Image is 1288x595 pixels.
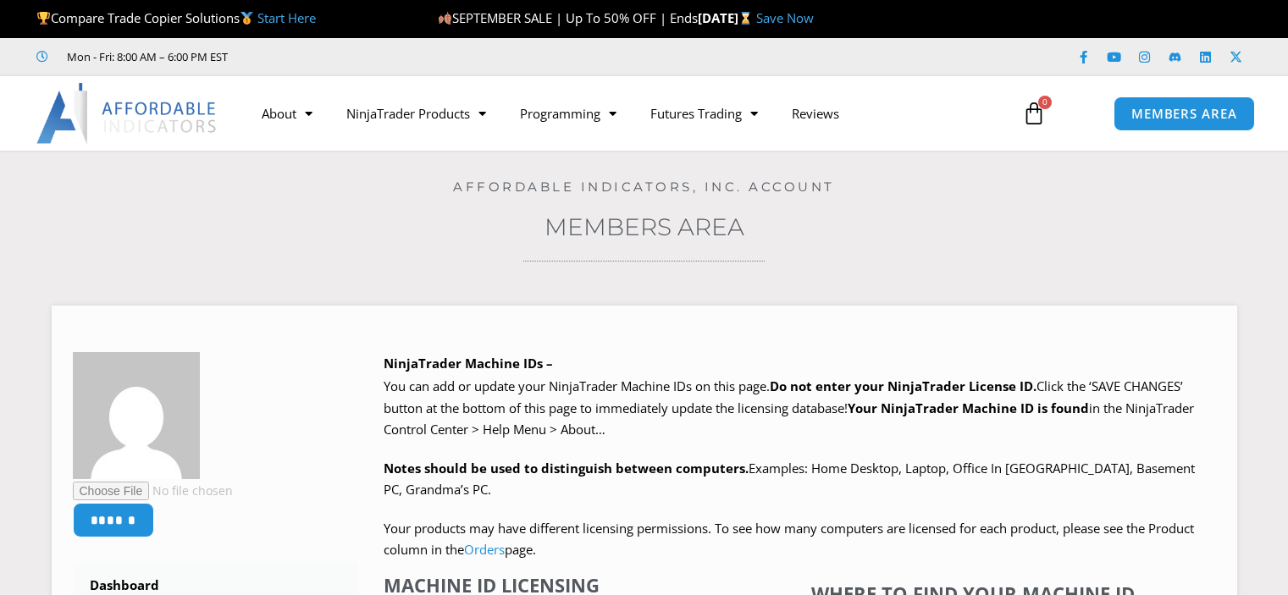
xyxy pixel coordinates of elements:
span: You can add or update your NinjaTrader Machine IDs on this page. [384,377,770,394]
span: Mon - Fri: 8:00 AM – 6:00 PM EST [63,47,228,67]
strong: [DATE] [698,9,756,26]
iframe: Customer reviews powered by Trustpilot [252,48,506,65]
strong: Notes should be used to distinguish between computers. [384,460,749,477]
span: Examples: Home Desktop, Laptop, Office In [GEOGRAPHIC_DATA], Basement PC, Grandma’s PC. [384,460,1195,499]
img: 🏆 [37,12,50,25]
span: 0 [1038,96,1052,109]
strong: Your NinjaTrader Machine ID is found [848,399,1089,416]
a: NinjaTrader Products [329,94,503,133]
a: Programming [503,94,633,133]
a: MEMBERS AREA [1114,96,1255,131]
a: Affordable Indicators, Inc. Account [453,179,835,195]
img: 3e961ded3c57598c38b75bad42f30339efeb9c3e633a926747af0a11817a7dee [73,352,200,479]
a: Members Area [544,212,744,241]
a: Orders [464,541,505,558]
span: Click the ‘SAVE CHANGES’ button at the bottom of this page to immediately update the licensing da... [384,377,1194,438]
span: MEMBERS AREA [1131,107,1237,120]
a: Start Here [257,9,316,26]
b: NinjaTrader Machine IDs – [384,355,553,372]
b: Do not enter your NinjaTrader License ID. [770,377,1036,394]
span: Your products may have different licensing permissions. To see how many computers are licensed fo... [384,520,1194,559]
span: Compare Trade Copier Solutions [36,9,316,26]
img: LogoAI | Affordable Indicators – NinjaTrader [36,83,218,144]
nav: Menu [245,94,1005,133]
a: 0 [997,89,1071,138]
span: SEPTEMBER SALE | Up To 50% OFF | Ends [438,9,698,26]
a: About [245,94,329,133]
img: 🍂 [439,12,451,25]
a: Futures Trading [633,94,775,133]
a: Reviews [775,94,856,133]
img: ⌛ [739,12,752,25]
img: 🥇 [240,12,253,25]
a: Save Now [756,9,814,26]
